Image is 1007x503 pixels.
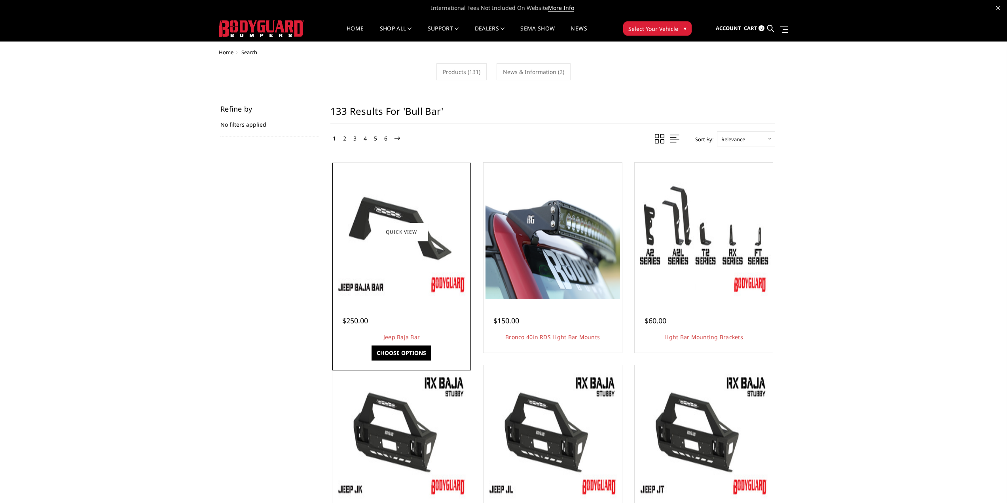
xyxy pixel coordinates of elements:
a: Bronco 40in RDS Light Bar Mounts [505,333,600,341]
img: Jeep Baja Bar [334,165,469,299]
span: Cart [744,25,757,32]
a: Products (131) [436,63,487,80]
a: Cart 0 [744,18,764,39]
img: BODYGUARD BUMPERS [219,20,304,37]
a: Light Bar Mounting Brackets [664,333,743,341]
div: No filters applied [220,105,319,137]
a: 4 [362,134,369,143]
a: Jeep JT Gladiator Stubby Front Bumper - with Baja Bar Jeep JT Gladiator Stubby Front Bumper - wit... [637,367,771,502]
a: Jeep Baja Bar [383,333,420,341]
span: $60.00 [645,316,666,325]
a: SEMA Show [520,26,555,41]
a: 6 [382,134,389,143]
a: Home [347,26,364,41]
a: 3 [351,134,358,143]
a: Jeep JL Stubby Front Bumper - with Baja Bar Jeep JL Stubby Front Bumper - with Baja Bar [485,367,620,502]
span: Account [716,25,741,32]
span: Search [241,49,257,56]
span: $250.00 [342,316,368,325]
a: Bronco 40in RDS Light Bar Mounts Bronco 40in RDS Light Bar Mounts [485,165,620,299]
button: Select Your Vehicle [623,21,692,36]
h1: 133 results for 'bull bar' [330,105,775,123]
span: ▾ [684,24,687,32]
a: Support [428,26,459,41]
a: shop all [380,26,412,41]
h5: Refine by [220,105,319,112]
span: Select Your Vehicle [628,25,678,33]
a: 2 [341,134,348,143]
a: News & Information (2) [497,63,571,80]
a: Choose Options [372,345,431,361]
a: Dealers [475,26,505,41]
a: Account [716,18,741,39]
a: 1 [331,134,338,143]
a: 5 [372,134,379,143]
span: 0 [759,25,764,31]
a: Jeep JK Stubby Front Bumper - with Baja Bar Front Stubby End Caps w/ Baja Bar (Lights & Winch Sol... [334,367,469,502]
img: Light Bar Mounting Brackets [637,165,771,299]
a: Home [219,49,233,56]
a: Quick view [375,222,428,241]
label: Sort By: [691,133,713,145]
a: News [571,26,587,41]
span: $150.00 [493,316,519,325]
a: More Info [548,4,574,12]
